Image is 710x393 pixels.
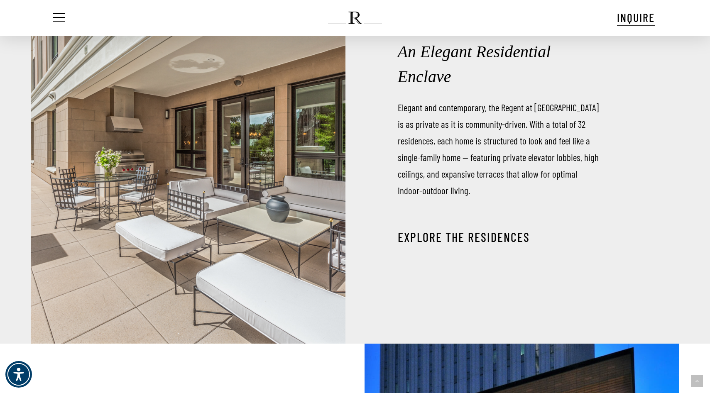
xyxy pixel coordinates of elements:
img: The Regent [328,12,382,24]
a: INQUIRE [617,10,655,26]
a: EXPLORE THE RESIDENCES [398,229,530,244]
h2: An Elegant Residential Enclave [398,39,604,89]
span: INQUIRE [617,10,655,24]
p: Elegant and contemporary, the Regent at [GEOGRAPHIC_DATA] is as private as it is community-driven... [398,99,604,199]
div: Accessibility Menu [5,361,32,388]
a: Navigation Menu [51,14,65,22]
a: Back to top [691,375,703,387]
